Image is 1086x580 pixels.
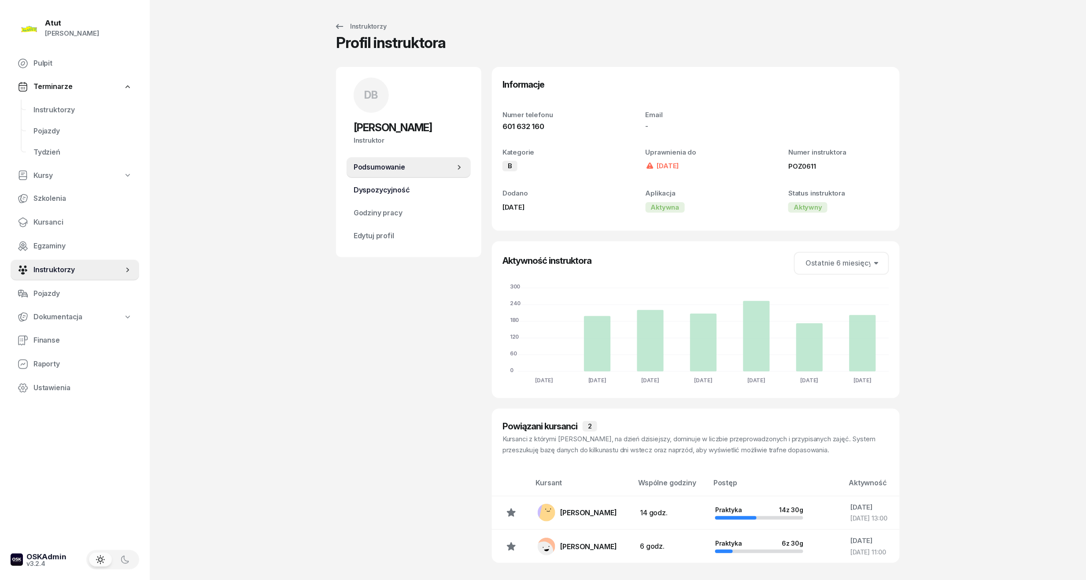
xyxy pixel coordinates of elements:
[531,477,633,496] th: Kursant
[633,477,708,496] th: Wspólne godziny
[561,543,617,550] div: [PERSON_NAME]
[510,333,519,340] tspan: 120
[336,35,446,56] div: Profil instruktora
[715,506,742,514] span: Praktyka
[354,121,464,135] h2: [PERSON_NAME]
[33,335,132,346] span: Finanse
[11,212,139,233] a: Kursanci
[715,539,742,547] span: Praktyka
[502,109,603,121] div: Numer telefonu
[354,230,464,242] span: Edytuj profil
[502,188,603,199] div: Dodano
[26,561,66,567] div: v3.2.4
[11,330,139,351] a: Finanse
[33,311,82,323] span: Dokumentacja
[365,90,378,100] span: DB
[588,377,606,384] tspan: [DATE]
[33,264,123,276] span: Instruktorzy
[11,53,139,74] a: Pulpit
[11,188,139,209] a: Szkolenia
[646,161,679,171] div: [DATE]
[11,283,139,304] a: Pojazdy
[334,21,387,32] div: Instruktorzy
[583,421,597,432] div: 2
[33,104,132,116] span: Instruktorzy
[11,554,23,566] img: logo-xs-dark@2x.png
[354,162,455,173] span: Podsumowanie
[33,81,72,92] span: Terminarze
[851,514,888,522] span: [DATE] 13:00
[510,317,519,323] tspan: 180
[11,77,139,97] a: Terminarze
[347,157,471,178] a: Podsumowanie
[646,188,746,199] div: Aplikacja
[33,147,132,158] span: Tydzień
[26,100,139,121] a: Instruktorzy
[646,121,746,131] div: -
[646,147,746,158] div: Uprawnienia do
[347,180,471,201] a: Dyspozycyjność
[354,207,464,219] span: Godziny pracy
[11,307,139,327] a: Dokumentacja
[646,109,746,121] div: Email
[646,202,685,213] div: Aktywna
[11,236,139,257] a: Egzaminy
[33,170,53,181] span: Kursy
[11,377,139,399] a: Ustawienia
[33,288,132,299] span: Pojazdy
[788,188,889,199] div: Status instruktora
[640,507,701,519] div: 14 godz.
[502,433,889,456] div: Kursanci z którymi [PERSON_NAME], na dzień dzisiejszy, dominuje w liczbie przeprowadzonych i przy...
[851,535,893,547] div: [DATE]
[502,147,603,158] div: Kategorie
[694,377,713,384] tspan: [DATE]
[788,161,889,172] div: POZ0611
[708,477,843,496] th: Postęp
[33,240,132,252] span: Egzaminy
[26,142,139,163] a: Tydzień
[640,541,701,552] div: 6 godz.
[510,300,521,307] tspan: 240
[33,217,132,228] span: Kursanci
[561,509,617,516] div: [PERSON_NAME]
[11,166,139,186] a: Kursy
[747,377,765,384] tspan: [DATE]
[510,367,513,373] tspan: 0
[33,382,132,394] span: Ustawienia
[502,419,577,433] h3: Powiązani kursanci
[788,202,827,213] div: Aktywny
[33,358,132,370] span: Raporty
[347,203,471,224] a: Godziny pracy
[502,121,603,133] div: 601 632 160
[502,254,591,268] h3: Aktywność instruktora
[641,377,659,384] tspan: [DATE]
[33,126,132,137] span: Pojazdy
[354,185,464,196] span: Dyspozycyjność
[26,553,66,561] div: OSKAdmin
[851,548,887,556] span: [DATE] 11:00
[782,539,803,547] div: 6 z 30g
[26,121,139,142] a: Pojazdy
[502,161,517,171] div: B
[347,225,471,247] a: Edytuj profil
[354,135,464,146] div: Instruktor
[326,18,395,35] a: Instruktorzy
[510,283,521,290] tspan: 300
[779,506,803,514] div: 14 z 30g
[11,259,139,281] a: Instruktorzy
[33,193,132,204] span: Szkolenia
[788,147,889,158] div: Numer instruktora
[11,354,139,375] a: Raporty
[535,377,553,384] tspan: [DATE]
[45,19,99,27] div: Atut
[45,28,99,39] div: [PERSON_NAME]
[502,202,603,213] div: [DATE]
[844,477,900,496] th: Aktywność
[502,78,544,92] h3: Informacje
[851,502,893,513] div: [DATE]
[510,350,517,357] tspan: 60
[33,58,132,69] span: Pulpit
[853,377,872,384] tspan: [DATE]
[801,377,819,384] tspan: [DATE]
